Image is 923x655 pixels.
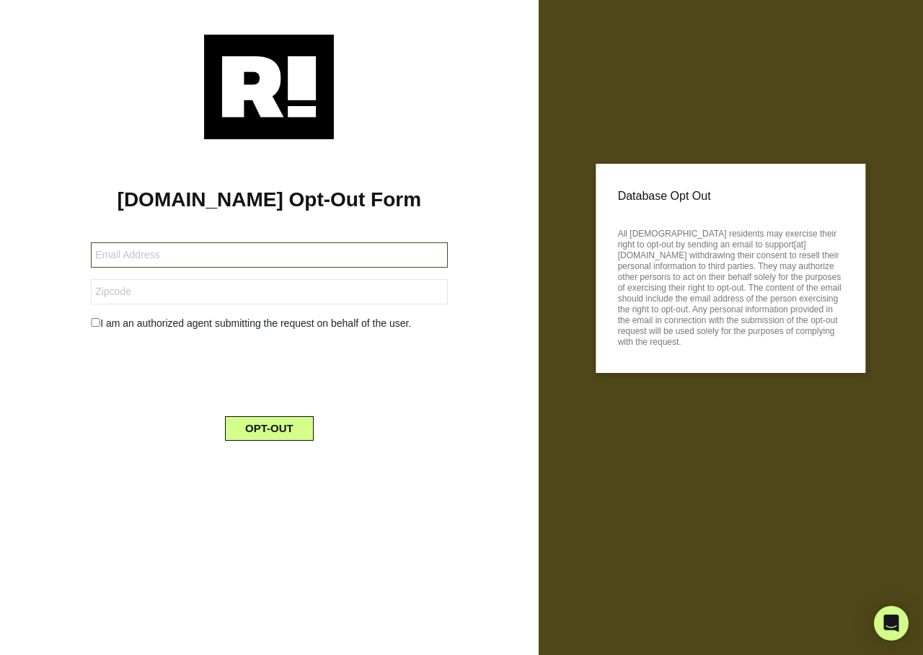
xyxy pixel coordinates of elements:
p: Database Opt Out [618,185,844,207]
h1: [DOMAIN_NAME] Opt-Out Form [22,188,517,212]
img: Retention.com [204,35,334,139]
div: Open Intercom Messenger [874,606,909,641]
button: OPT-OUT [225,416,314,441]
div: I am an authorized agent submitting the request on behalf of the user. [80,316,458,331]
input: Zipcode [91,279,447,304]
p: All [DEMOGRAPHIC_DATA] residents may exercise their right to opt-out by sending an email to suppo... [618,224,844,348]
input: Email Address [91,242,447,268]
iframe: reCAPTCHA [159,343,379,399]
